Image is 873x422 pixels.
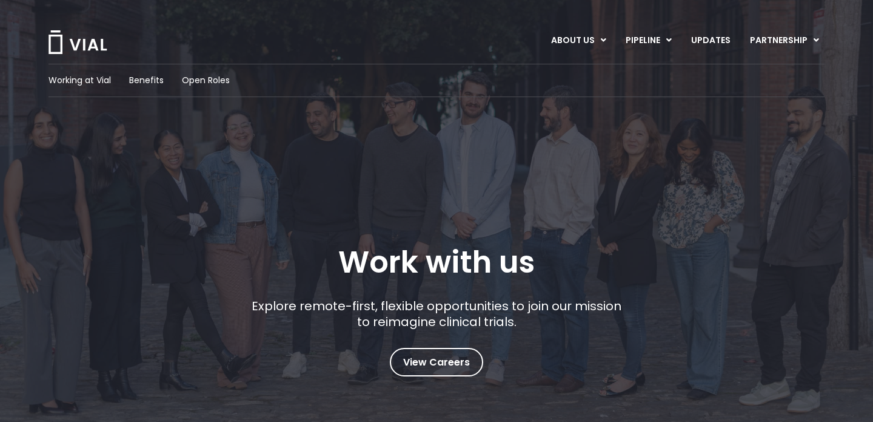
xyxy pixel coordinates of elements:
a: Working at Vial [48,74,111,87]
a: View Careers [390,348,483,376]
a: PIPELINEMenu Toggle [616,30,681,51]
a: ABOUT USMenu Toggle [541,30,615,51]
p: Explore remote-first, flexible opportunities to join our mission to reimagine clinical trials. [247,298,626,330]
a: Open Roles [182,74,230,87]
span: View Careers [403,355,470,370]
a: UPDATES [681,30,740,51]
a: Benefits [129,74,164,87]
a: PARTNERSHIPMenu Toggle [740,30,829,51]
h1: Work with us [338,245,535,280]
img: Vial Logo [47,30,108,54]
